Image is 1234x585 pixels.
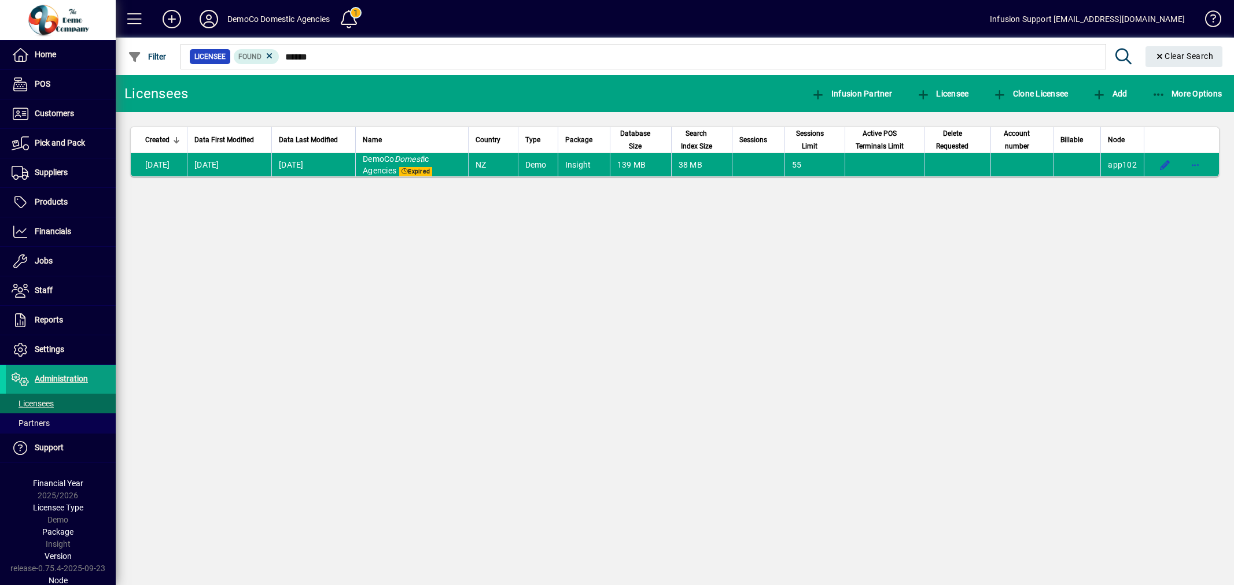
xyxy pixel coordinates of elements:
[6,413,116,433] a: Partners
[35,50,56,59] span: Home
[990,10,1185,28] div: Infusion Support [EMAIL_ADDRESS][DOMAIN_NAME]
[565,134,592,146] span: Package
[6,188,116,217] a: Products
[6,40,116,69] a: Home
[35,227,71,236] span: Financials
[279,134,348,146] div: Data Last Modified
[679,127,725,153] div: Search Index Size
[227,10,330,28] div: DemoCo Domestic Agencies
[6,99,116,128] a: Customers
[913,83,972,104] button: Licensee
[1145,46,1223,67] button: Clear
[679,127,714,153] span: Search Index Size
[363,154,429,175] span: DemoCo ic Agencies
[525,134,540,146] span: Type
[1108,134,1125,146] span: Node
[525,134,551,146] div: Type
[610,153,671,176] td: 139 MB
[6,158,116,187] a: Suppliers
[931,127,973,153] span: Delete Requested
[35,256,53,265] span: Jobs
[153,9,190,29] button: Add
[33,479,83,488] span: Financial Year
[784,153,845,176] td: 55
[187,153,271,176] td: [DATE]
[33,503,83,512] span: Licensee Type
[42,527,73,536] span: Package
[6,276,116,305] a: Staff
[558,153,610,176] td: Insight
[1089,83,1130,104] button: Add
[6,129,116,158] a: Pick and Pack
[916,89,969,98] span: Licensee
[1108,134,1137,146] div: Node
[395,154,423,164] em: Domest
[35,345,64,354] span: Settings
[145,134,180,146] div: Created
[6,394,116,413] a: Licensees
[617,127,654,153] span: Database Size
[998,127,1036,153] span: Account number
[271,153,355,176] td: [DATE]
[399,167,432,176] span: Expired
[1155,51,1214,61] span: Clear Search
[6,247,116,276] a: Jobs
[808,83,895,104] button: Infusion Partner
[468,153,518,176] td: NZ
[363,134,382,146] span: Name
[35,168,68,177] span: Suppliers
[35,286,53,295] span: Staff
[190,9,227,29] button: Profile
[1156,155,1174,174] button: Edit
[998,127,1046,153] div: Account number
[565,134,603,146] div: Package
[234,49,279,64] mat-chip: Found Status: Found
[1060,134,1093,146] div: Billable
[194,51,226,62] span: Licensee
[45,551,72,561] span: Version
[671,153,732,176] td: 38 MB
[739,134,767,146] span: Sessions
[1186,155,1204,174] button: More options
[35,109,74,118] span: Customers
[476,134,511,146] div: Country
[518,153,558,176] td: Demo
[35,443,64,452] span: Support
[35,79,50,88] span: POS
[131,153,187,176] td: [DATE]
[128,52,167,61] span: Filter
[792,127,838,153] div: Sessions Limit
[194,134,254,146] span: Data First Modified
[1152,89,1222,98] span: More Options
[852,127,917,153] div: Active POS Terminals Limit
[1196,2,1220,40] a: Knowledge Base
[739,134,778,146] div: Sessions
[6,70,116,99] a: POS
[811,89,892,98] span: Infusion Partner
[6,434,116,462] a: Support
[35,315,63,324] span: Reports
[1149,83,1225,104] button: More Options
[49,576,68,585] span: Node
[476,134,500,146] span: Country
[990,83,1071,104] button: Clone Licensee
[363,134,461,146] div: Name
[35,197,68,206] span: Products
[194,134,264,146] div: Data First Modified
[6,217,116,246] a: Financials
[125,46,170,67] button: Filter
[279,134,338,146] span: Data Last Modified
[145,134,170,146] span: Created
[1108,160,1137,169] span: app102.prod.infusionbusinesssoftware.com
[35,374,88,383] span: Administration
[1092,89,1127,98] span: Add
[6,306,116,335] a: Reports
[12,399,54,408] span: Licensees
[1060,134,1083,146] span: Billable
[12,419,50,428] span: Partners
[6,335,116,364] a: Settings
[617,127,664,153] div: Database Size
[852,127,907,153] span: Active POS Terminals Limit
[993,89,1068,98] span: Clone Licensee
[792,127,827,153] span: Sessions Limit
